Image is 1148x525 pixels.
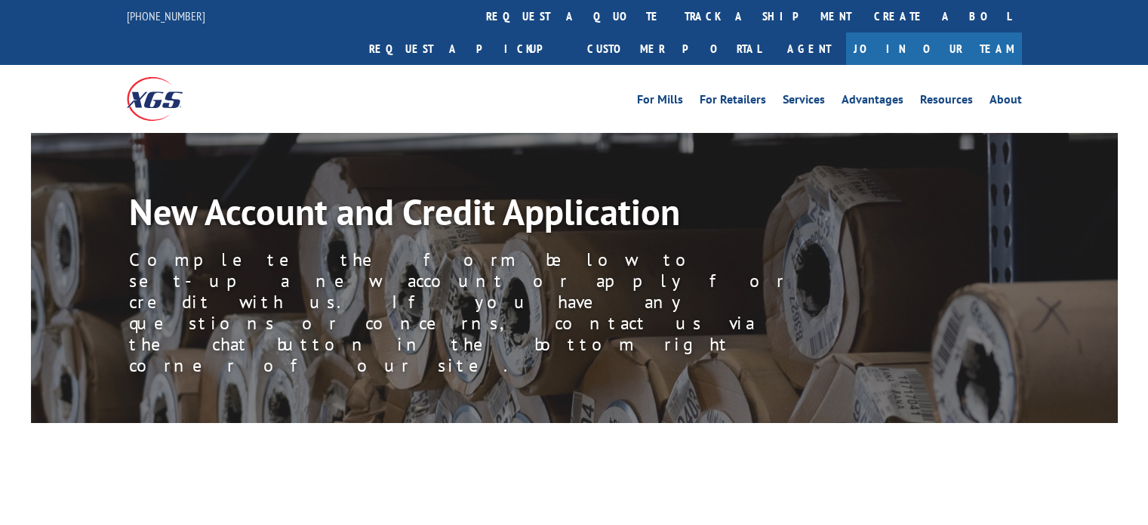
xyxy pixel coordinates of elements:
a: Agent [772,32,846,65]
a: Services [783,94,825,110]
a: Resources [920,94,973,110]
a: Advantages [842,94,903,110]
a: [PHONE_NUMBER] [127,8,205,23]
a: Join Our Team [846,32,1022,65]
a: For Retailers [700,94,766,110]
a: Customer Portal [576,32,772,65]
a: For Mills [637,94,683,110]
h1: New Account and Credit Application [129,193,808,237]
p: Complete the form below to set-up a new account or apply for credit with us. If you have any ques... [129,249,808,376]
a: About [989,94,1022,110]
a: Request a pickup [358,32,576,65]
